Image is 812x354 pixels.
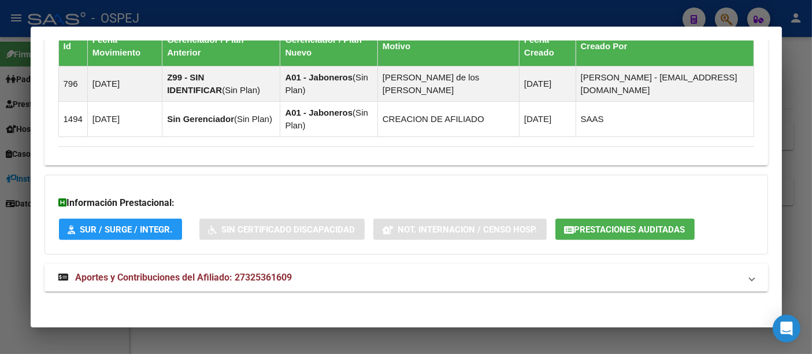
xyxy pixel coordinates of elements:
[59,219,182,240] button: SUR / SURGE / INTEGR.
[162,27,280,67] th: Gerenciador / Plan Anterior
[225,85,257,95] span: Sin Plan
[280,67,377,102] td: ( )
[285,72,353,82] strong: A01 - Jaboneros
[222,224,355,235] span: Sin Certificado Discapacidad
[80,224,173,235] span: SUR / SURGE / INTEGR.
[162,102,280,137] td: ( )
[58,27,87,67] th: Id
[58,102,87,137] td: 1494
[87,102,162,137] td: [DATE]
[285,108,353,117] strong: A01 - Jaboneros
[519,27,576,67] th: Fecha Creado
[373,219,547,240] button: Not. Internacion / Censo Hosp.
[58,67,87,102] td: 796
[576,67,754,102] td: [PERSON_NAME] - [EMAIL_ADDRESS][DOMAIN_NAME]
[87,27,162,67] th: Fecha Movimiento
[280,102,377,137] td: ( )
[45,264,768,292] mat-expansion-panel-header: Aportes y Contribuciones del Afiliado: 27325361609
[398,224,537,235] span: Not. Internacion / Censo Hosp.
[167,114,234,124] strong: Sin Gerenciador
[576,102,754,137] td: SAAS
[76,272,292,283] span: Aportes y Contribuciones del Afiliado: 27325361609
[162,67,280,102] td: ( )
[377,27,519,67] th: Motivo
[773,315,800,342] div: Open Intercom Messenger
[377,67,519,102] td: [PERSON_NAME] de los [PERSON_NAME]
[87,67,162,102] td: [DATE]
[237,114,269,124] span: Sin Plan
[576,27,754,67] th: Creado Por
[519,102,576,137] td: [DATE]
[377,102,519,137] td: CREACION DE AFILIADO
[167,72,222,95] strong: Z99 - SIN IDENTIFICAR
[574,224,685,235] span: Prestaciones Auditadas
[555,219,695,240] button: Prestaciones Auditadas
[280,27,377,67] th: Gerenciador / Plan Nuevo
[199,219,365,240] button: Sin Certificado Discapacidad
[59,196,754,210] h3: Información Prestacional:
[519,67,576,102] td: [DATE]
